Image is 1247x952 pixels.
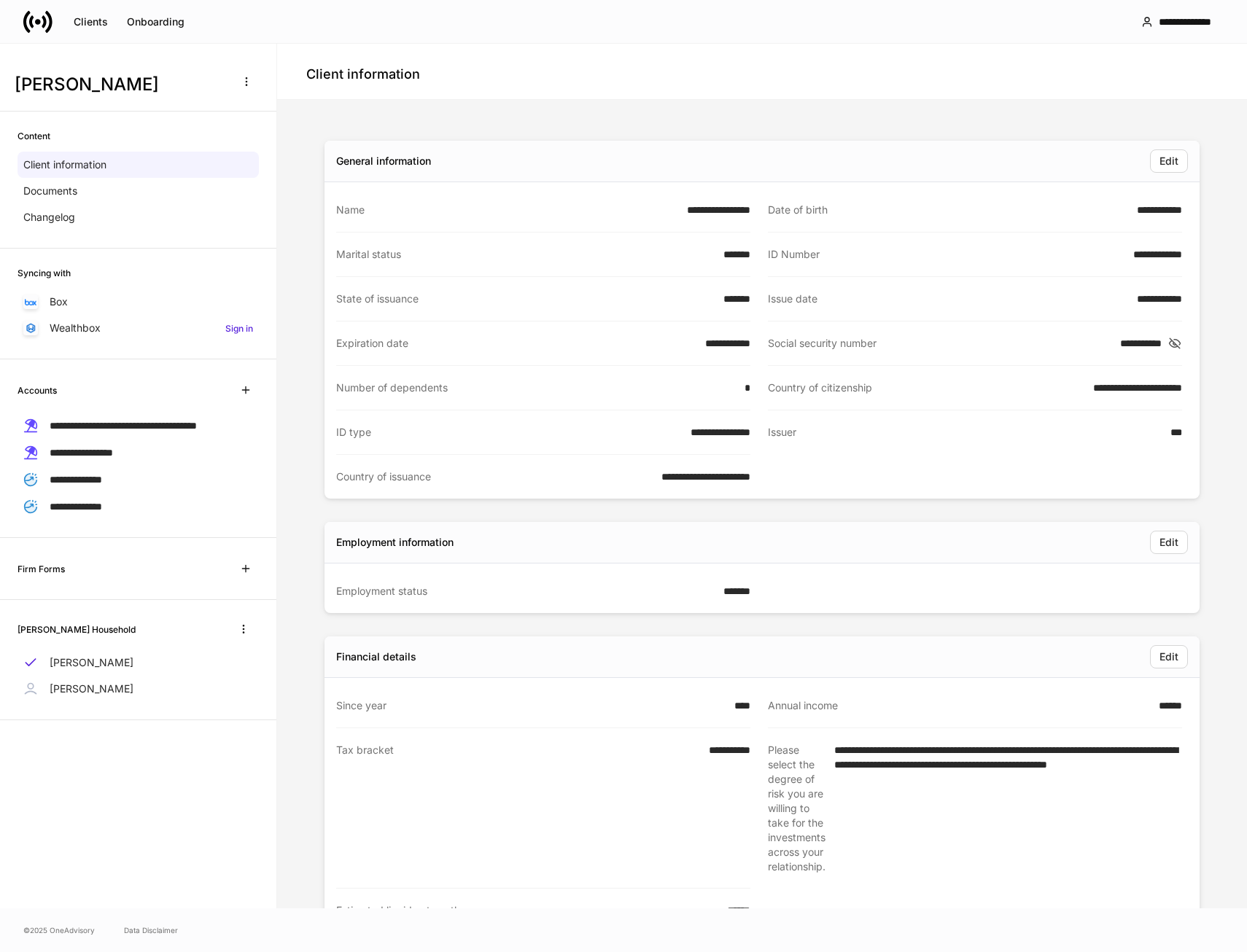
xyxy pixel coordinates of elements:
[768,247,1124,262] div: ID Number
[768,425,1162,440] div: Issuer
[1150,645,1188,668] button: Edit
[18,676,259,702] a: [PERSON_NAME]
[336,743,700,873] div: Tax bracket
[18,649,259,676] a: [PERSON_NAME]
[225,321,253,335] h6: Sign in
[74,17,108,27] div: Clients
[1150,531,1188,554] button: Edit
[1159,652,1178,662] div: Edit
[50,682,133,696] p: [PERSON_NAME]
[18,204,259,230] a: Changelog
[768,336,1111,351] div: Social security number
[117,10,194,34] button: Onboarding
[23,184,77,198] p: Documents
[18,152,259,178] a: Client information
[18,383,57,397] h6: Accounts
[768,292,1128,306] div: Issue date
[336,535,454,550] div: Employment information
[23,924,95,936] span: © 2025 OneAdvisory
[336,381,736,395] div: Number of dependents
[124,924,178,936] a: Data Disclaimer
[336,154,431,168] div: General information
[18,178,259,204] a: Documents
[1159,537,1178,547] div: Edit
[336,584,715,598] div: Employment status
[18,623,136,636] h6: [PERSON_NAME] Household
[336,903,718,918] div: Estimated liquid net worth
[1150,149,1188,173] button: Edit
[18,266,71,280] h6: Syncing with
[15,73,225,96] h3: [PERSON_NAME]
[50,294,68,309] p: Box
[25,299,36,305] img: oYqM9ojoZLfzCHUefNbBcWHcyDPbQKagtYciMC8pFl3iZXy3dU33Uwy+706y+0q2uJ1ghNQf2OIHrSh50tUd9HaB5oMc62p0G...
[18,129,50,143] h6: Content
[1159,156,1178,166] div: Edit
[50,321,101,335] p: Wealthbox
[336,469,653,484] div: Country of issuance
[336,425,682,440] div: ID type
[336,292,715,306] div: State of issuance
[336,247,715,262] div: Marital status
[336,336,696,351] div: Expiration date
[768,743,825,874] div: Please select the degree of risk you are willing to take for the investments across your relation...
[18,562,65,576] h6: Firm Forms
[18,289,259,315] a: Box
[127,17,184,27] div: Onboarding
[23,210,75,225] p: Changelog
[768,381,1084,395] div: Country of citizenship
[336,649,416,664] div: Financial details
[336,203,678,217] div: Name
[336,698,726,713] div: Since year
[768,698,1150,713] div: Annual income
[768,203,1128,217] div: Date of birth
[18,315,259,341] a: WealthboxSign in
[306,66,420,83] h4: Client information
[64,10,117,34] button: Clients
[23,157,106,172] p: Client information
[50,655,133,670] p: [PERSON_NAME]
